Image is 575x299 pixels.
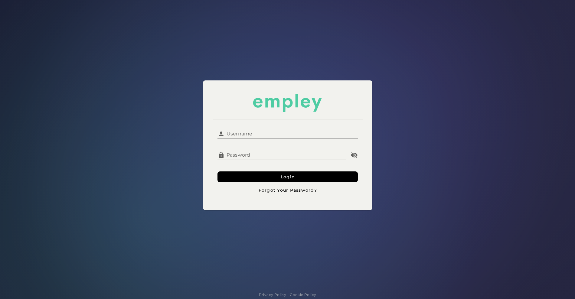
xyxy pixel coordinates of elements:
[259,292,286,298] a: Privacy Policy
[258,187,317,193] span: Forgot Your Password?
[280,174,295,180] span: Login
[217,185,358,196] button: Forgot Your Password?
[217,171,358,182] button: Login
[351,151,358,159] i: Password appended action
[290,292,316,298] a: Cookie Policy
